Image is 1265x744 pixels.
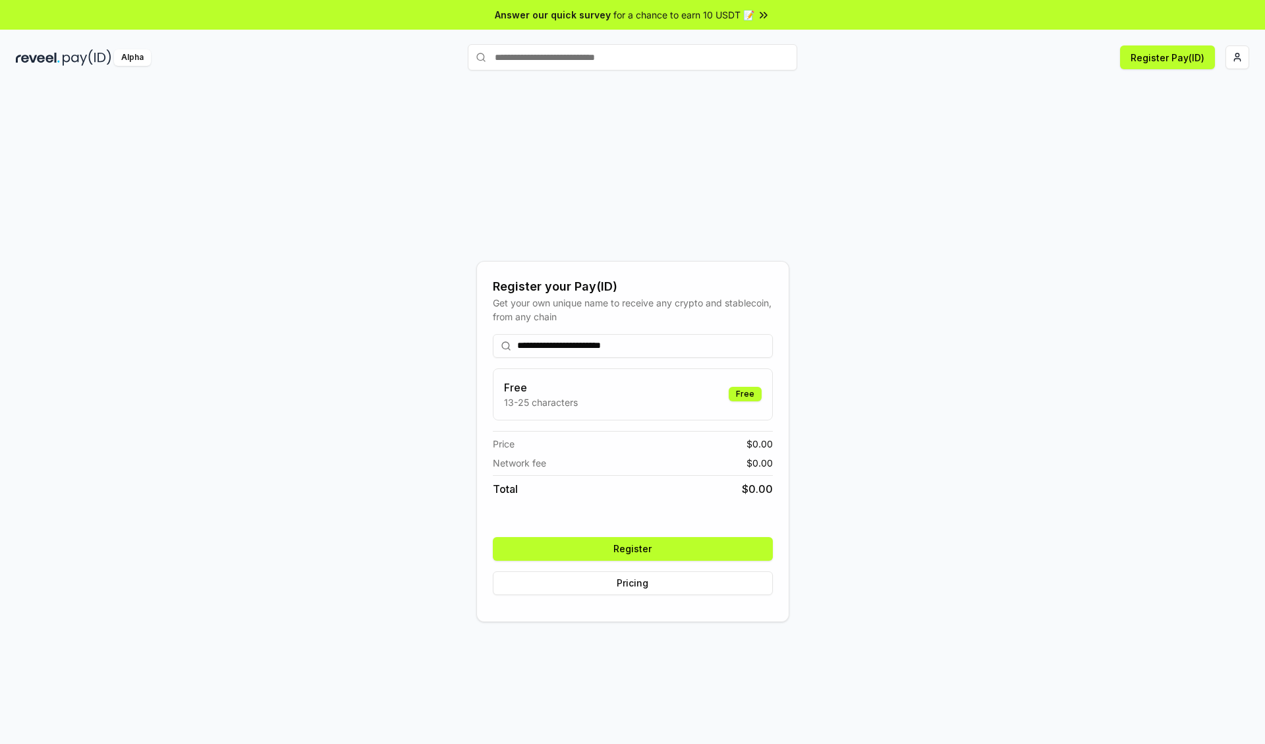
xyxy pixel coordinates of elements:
[493,537,773,561] button: Register
[493,277,773,296] div: Register your Pay(ID)
[746,437,773,451] span: $ 0.00
[613,8,754,22] span: for a chance to earn 10 USDT 📝
[742,481,773,497] span: $ 0.00
[504,380,578,395] h3: Free
[114,49,151,66] div: Alpha
[63,49,111,66] img: pay_id
[495,8,611,22] span: Answer our quick survey
[493,571,773,595] button: Pricing
[729,387,762,401] div: Free
[493,456,546,470] span: Network fee
[16,49,60,66] img: reveel_dark
[504,395,578,409] p: 13-25 characters
[493,437,515,451] span: Price
[493,296,773,324] div: Get your own unique name to receive any crypto and stablecoin, from any chain
[1120,45,1215,69] button: Register Pay(ID)
[493,481,518,497] span: Total
[746,456,773,470] span: $ 0.00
